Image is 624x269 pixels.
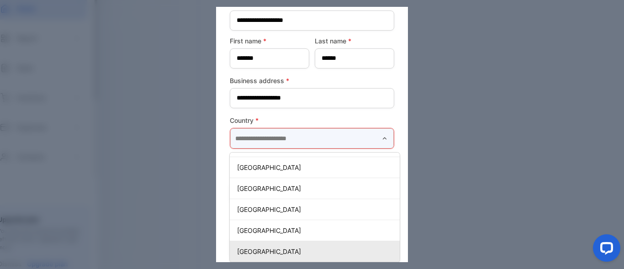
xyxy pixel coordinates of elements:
[586,231,624,269] iframe: LiveChat chat widget
[237,247,396,256] p: [GEOGRAPHIC_DATA]
[237,184,396,193] p: [GEOGRAPHIC_DATA]
[237,226,396,235] p: [GEOGRAPHIC_DATA]
[237,205,396,214] p: [GEOGRAPHIC_DATA]
[230,116,394,125] label: Country
[230,76,394,85] label: Business address
[315,36,394,46] label: Last name
[230,36,309,46] label: First name
[230,151,394,163] p: This field is required
[237,163,396,172] p: [GEOGRAPHIC_DATA]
